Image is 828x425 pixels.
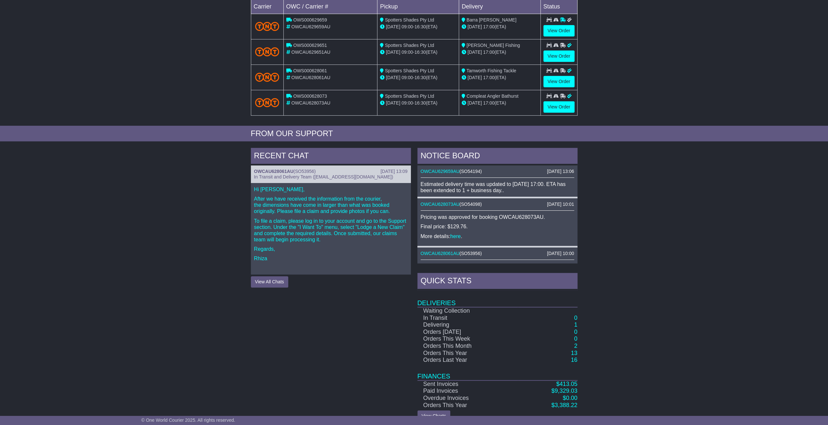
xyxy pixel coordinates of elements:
[255,73,279,81] img: TNT_Domestic.png
[293,43,327,48] span: OWS000629651
[293,17,327,22] span: OWS000629659
[417,307,518,315] td: Waiting Collection
[417,395,518,402] td: Overdue Invoices
[417,388,518,395] td: Paid Invoices
[386,24,400,29] span: [DATE]
[386,50,400,55] span: [DATE]
[461,202,480,207] span: SO54098
[421,202,574,207] div: ( )
[417,364,577,380] td: Finances
[380,169,407,174] div: [DATE] 13:09
[417,148,577,165] div: NOTICE BOARD
[547,169,574,174] div: [DATE] 13:06
[461,169,480,174] span: SO54194
[483,24,495,29] span: 17:00
[554,388,577,394] span: 9,329.03
[462,74,538,81] div: (ETA)
[417,410,450,422] a: View Charts
[574,329,577,335] a: 0
[450,234,461,239] a: here
[417,402,518,409] td: Orders This Year
[401,24,413,29] span: 09:00
[291,100,330,106] span: OWCAU628073AU
[291,50,330,55] span: OWCAU629651AU
[543,25,575,36] a: View Order
[417,315,518,322] td: In Transit
[467,93,519,99] span: Compleat Angler Bathurst
[467,17,516,22] span: Barra [PERSON_NAME]
[461,251,480,256] span: SO53956
[141,418,235,423] span: © One World Courier 2025. All rights reserved.
[421,251,574,256] div: ( )
[401,75,413,80] span: 09:00
[380,74,456,81] div: - (ETA)
[468,100,482,106] span: [DATE]
[417,335,518,343] td: Orders This Week
[401,50,413,55] span: 09:00
[421,263,574,269] p: Pricing was approved for booking OWCAU628061AU.
[421,169,460,174] a: OWCAU629659AU
[462,49,538,56] div: (ETA)
[421,181,574,193] div: Estimated delivery time was updated to [DATE] 17:00. ETA has been extended to 1 + business day..
[559,381,577,387] span: 413.05
[468,75,482,80] span: [DATE]
[543,50,575,62] a: View Order
[421,223,574,230] p: Final price: $129.76.
[414,24,426,29] span: 16:30
[380,23,456,30] div: - (ETA)
[543,76,575,87] a: View Order
[414,75,426,80] span: 16:30
[291,75,330,80] span: OWCAU628061AU
[254,196,408,215] p: After we have received the information from the courier, the dimensions have come in larger than ...
[417,329,518,336] td: Orders [DATE]
[421,251,460,256] a: OWCAU628061AU
[556,381,577,387] a: $413.05
[385,93,434,99] span: Spotters Shades Pty Ltd
[483,50,495,55] span: 17:00
[254,169,293,174] a: OWCAU628061AU
[574,321,577,328] a: 1
[574,315,577,321] a: 0
[421,214,574,220] p: Pricing was approved for booking OWCAU628073AU.
[251,148,411,165] div: RECENT CHAT
[254,255,408,262] p: Rhiza
[554,402,577,408] span: 3,388.22
[574,335,577,342] a: 0
[254,169,408,174] div: ( )
[255,47,279,56] img: TNT_Domestic.png
[254,186,408,192] p: Hi [PERSON_NAME],
[543,101,575,113] a: View Order
[255,22,279,31] img: TNT_Domestic.png
[293,93,327,99] span: OWS000628073
[293,68,327,73] span: OWS000628061
[417,290,577,307] td: Deliveries
[417,273,577,290] div: Quick Stats
[563,395,577,401] a: $0.00
[571,357,577,363] a: 16
[574,343,577,349] a: 2
[385,17,434,22] span: Spotters Shades Pty Ltd
[417,343,518,350] td: Orders This Month
[291,24,330,29] span: OWCAU629659AU
[483,75,495,80] span: 17:00
[385,68,434,73] span: Spotters Shades Pty Ltd
[254,174,393,179] span: In Transit and Delivery Team ([EMAIL_ADDRESS][DOMAIN_NAME])
[551,402,577,408] a: $3,388.22
[417,357,518,364] td: Orders Last Year
[401,100,413,106] span: 09:00
[468,24,482,29] span: [DATE]
[468,50,482,55] span: [DATE]
[251,129,577,138] div: FROM OUR SUPPORT
[462,100,538,106] div: (ETA)
[385,43,434,48] span: Spotters Shades Pty Ltd
[417,380,518,388] td: Sent Invoices
[483,100,495,106] span: 17:00
[571,350,577,356] a: 13
[251,276,288,288] button: View All Chats
[386,100,400,106] span: [DATE]
[380,49,456,56] div: - (ETA)
[421,233,574,239] p: More details: .
[414,50,426,55] span: 16:30
[414,100,426,106] span: 16:30
[467,68,516,73] span: Tamworth Fishing Tackle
